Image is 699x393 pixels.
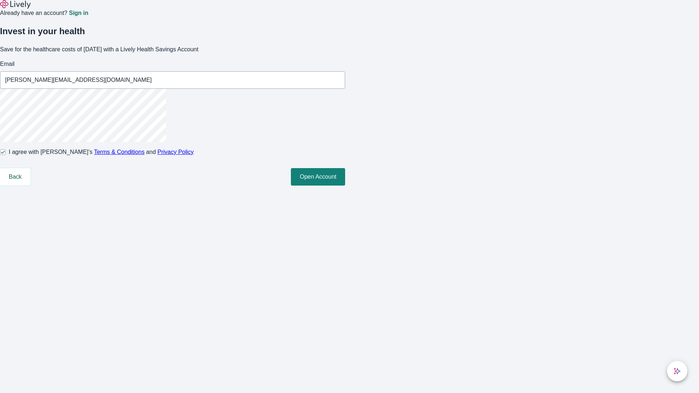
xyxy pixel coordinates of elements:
[667,361,687,381] button: chat
[158,149,194,155] a: Privacy Policy
[674,368,681,375] svg: Lively AI Assistant
[9,148,194,156] span: I agree with [PERSON_NAME]’s and
[291,168,345,186] button: Open Account
[94,149,145,155] a: Terms & Conditions
[69,10,88,16] a: Sign in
